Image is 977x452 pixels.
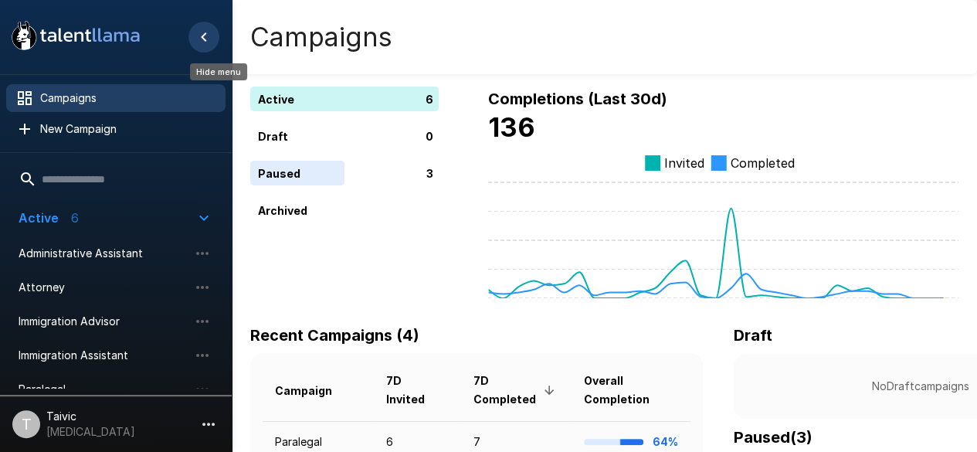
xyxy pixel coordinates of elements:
b: Completions (Last 30d) [488,90,667,108]
div: Hide menu [190,63,247,80]
p: 0 [426,128,433,144]
span: Campaign [275,382,352,400]
span: 7D Completed [473,372,560,409]
b: Draft [734,326,772,345]
span: 7D Invited [386,372,449,409]
b: 136 [488,111,535,143]
h4: Campaigns [250,21,392,53]
p: 6 [426,91,433,107]
p: 3 [426,165,433,182]
b: Recent Campaigns (4) [250,326,419,345]
b: Paused ( 3 ) [734,428,812,447]
span: Overall Completion [584,372,678,409]
b: 64% [653,435,678,448]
